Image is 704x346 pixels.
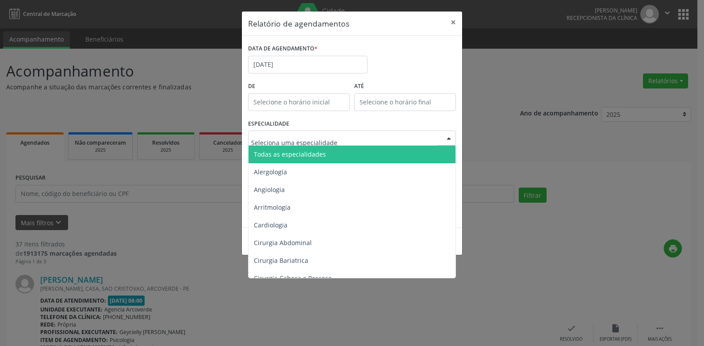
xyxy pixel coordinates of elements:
input: Selecione o horário inicial [248,93,350,111]
span: Angiologia [254,185,285,194]
span: Todas as especialidades [254,150,326,158]
span: Cirurgia Cabeça e Pescoço [254,274,332,282]
span: Arritmologia [254,203,291,211]
span: Alergologia [254,168,287,176]
input: Selecione uma data ou intervalo [248,56,367,73]
button: Close [444,12,462,33]
span: Cirurgia Bariatrica [254,256,308,265]
label: DATA DE AGENDAMENTO [248,42,318,56]
input: Selecione o horário final [354,93,456,111]
label: De [248,80,350,93]
h5: Relatório de agendamentos [248,18,349,29]
label: ESPECIALIDADE [248,117,289,131]
span: Cardiologia [254,221,287,229]
label: ATÉ [354,80,456,93]
span: Cirurgia Abdominal [254,238,312,247]
input: Seleciona uma especialidade [251,134,438,151]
